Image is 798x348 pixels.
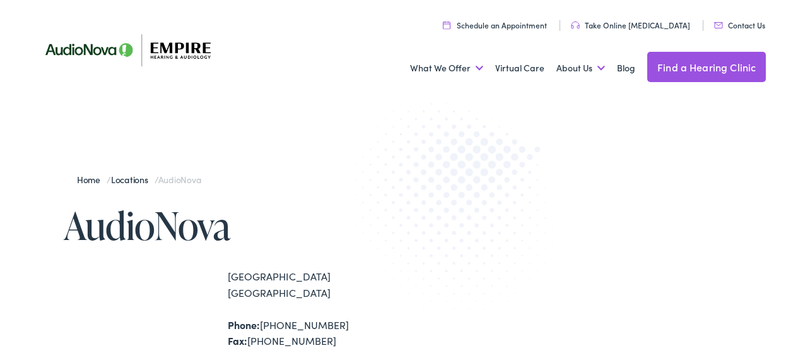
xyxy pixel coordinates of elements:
a: Find a Hearing Clinic [647,52,766,82]
a: Take Online [MEDICAL_DATA] [571,20,690,30]
a: Blog [617,45,635,92]
h1: AudioNova [64,205,399,246]
img: utility icon [571,21,580,29]
img: utility icon [443,21,450,29]
div: [GEOGRAPHIC_DATA] [GEOGRAPHIC_DATA] [228,268,399,301]
span: / / [77,173,201,186]
a: What We Offer [410,45,483,92]
a: About Us [556,45,605,92]
a: Home [77,173,107,186]
strong: Phone: [228,318,260,332]
a: Locations [111,173,155,186]
span: AudioNova [158,173,201,186]
a: Schedule an Appointment [443,20,547,30]
a: Contact Us [714,20,765,30]
a: Virtual Care [495,45,544,92]
strong: Fax: [228,333,247,347]
img: utility icon [714,22,723,28]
